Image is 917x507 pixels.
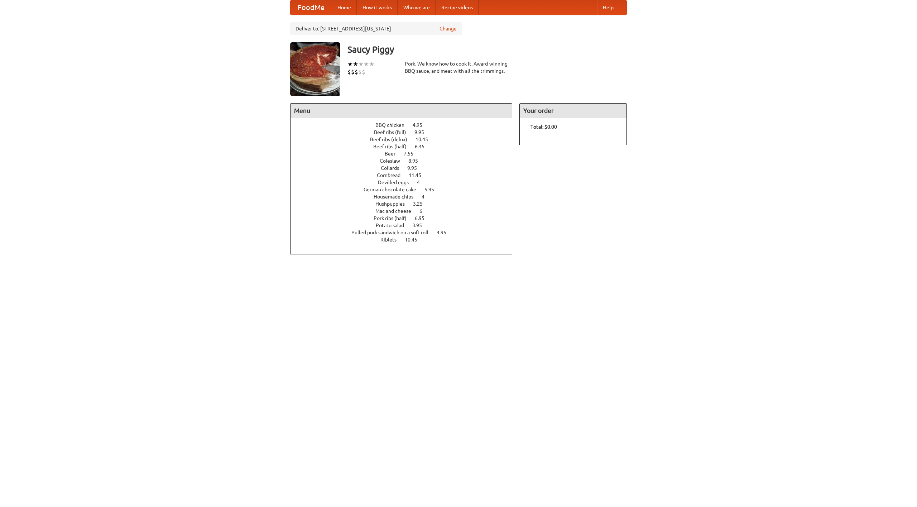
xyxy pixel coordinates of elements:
a: Riblets 10.45 [380,237,431,243]
span: Hushpuppies [375,201,412,207]
a: FoodMe [291,0,332,15]
a: Pork ribs (half) 6.95 [374,215,438,221]
span: Beef ribs (delux) [370,137,414,142]
a: Recipe videos [436,0,479,15]
li: ★ [347,60,353,68]
span: Cornbread [377,172,408,178]
span: Mac and cheese [375,208,418,214]
span: 6 [419,208,429,214]
a: Coleslaw 8.95 [380,158,431,164]
span: 6.45 [415,144,432,149]
span: 5.95 [424,187,441,192]
h4: Menu [291,104,512,118]
span: Housemade chips [374,194,421,200]
span: Pork ribs (half) [374,215,414,221]
a: Beer 7.55 [385,151,427,157]
span: Beef ribs (half) [373,144,414,149]
span: Collards [381,165,406,171]
div: Deliver to: [STREET_ADDRESS][US_STATE] [290,22,462,35]
a: Potato salad 3.95 [376,223,435,228]
span: 10.45 [405,237,424,243]
span: 9.95 [407,165,424,171]
a: How it works [357,0,398,15]
span: 4.95 [437,230,453,235]
span: 4 [417,180,427,185]
span: BBQ chicken [375,122,412,128]
span: Devilled eggs [378,180,416,185]
span: 3.25 [413,201,430,207]
span: Potato salad [376,223,411,228]
span: Riblets [380,237,404,243]
span: Beef ribs (full) [374,129,413,135]
a: Housemade chips 4 [374,194,438,200]
a: Who we are [398,0,436,15]
a: Beef ribs (delux) 10.45 [370,137,441,142]
li: $ [358,68,362,76]
a: Beef ribs (full) 9.95 [374,129,437,135]
span: 11.45 [409,172,428,178]
a: Pulled pork sandwich on a soft roll 4.95 [351,230,460,235]
img: angular.jpg [290,42,340,96]
a: Change [440,25,457,32]
a: BBQ chicken 4.95 [375,122,436,128]
span: Beer [385,151,403,157]
li: $ [355,68,358,76]
li: ★ [364,60,369,68]
li: ★ [369,60,374,68]
a: Devilled eggs 4 [378,180,433,185]
h4: Your order [520,104,626,118]
span: Pulled pork sandwich on a soft roll [351,230,436,235]
span: 9.95 [414,129,431,135]
h3: Saucy Piggy [347,42,627,57]
span: 4.95 [413,122,429,128]
span: 10.45 [416,137,435,142]
a: Hushpuppies 3.25 [375,201,436,207]
span: 4 [422,194,432,200]
span: 7.55 [404,151,421,157]
a: German chocolate cake 5.95 [364,187,447,192]
a: Cornbread 11.45 [377,172,435,178]
li: ★ [358,60,364,68]
div: Pork. We know how to cook it. Award-winning BBQ sauce, and meat with all the trimmings. [405,60,512,75]
b: Total: $0.00 [530,124,557,130]
span: Coleslaw [380,158,407,164]
a: Help [597,0,619,15]
a: Home [332,0,357,15]
li: $ [351,68,355,76]
a: Beef ribs (half) 6.45 [373,144,438,149]
span: German chocolate cake [364,187,423,192]
li: $ [362,68,365,76]
li: ★ [353,60,358,68]
span: 6.95 [415,215,432,221]
a: Mac and cheese 6 [375,208,436,214]
span: 3.95 [412,223,429,228]
span: 8.95 [408,158,425,164]
a: Collards 9.95 [381,165,430,171]
li: $ [347,68,351,76]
